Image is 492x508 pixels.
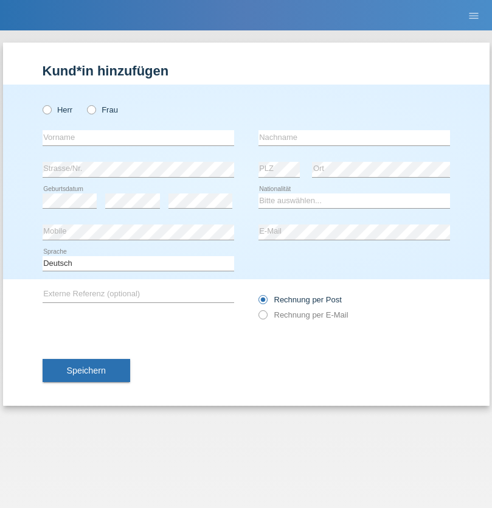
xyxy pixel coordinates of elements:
button: Speichern [43,359,130,382]
label: Frau [87,105,118,114]
input: Herr [43,105,50,113]
i: menu [468,10,480,22]
h1: Kund*in hinzufügen [43,63,450,78]
span: Speichern [67,366,106,375]
a: menu [462,12,486,19]
label: Rechnung per E-Mail [258,310,348,319]
label: Rechnung per Post [258,295,342,304]
input: Frau [87,105,95,113]
label: Herr [43,105,73,114]
input: Rechnung per Post [258,295,266,310]
input: Rechnung per E-Mail [258,310,266,325]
